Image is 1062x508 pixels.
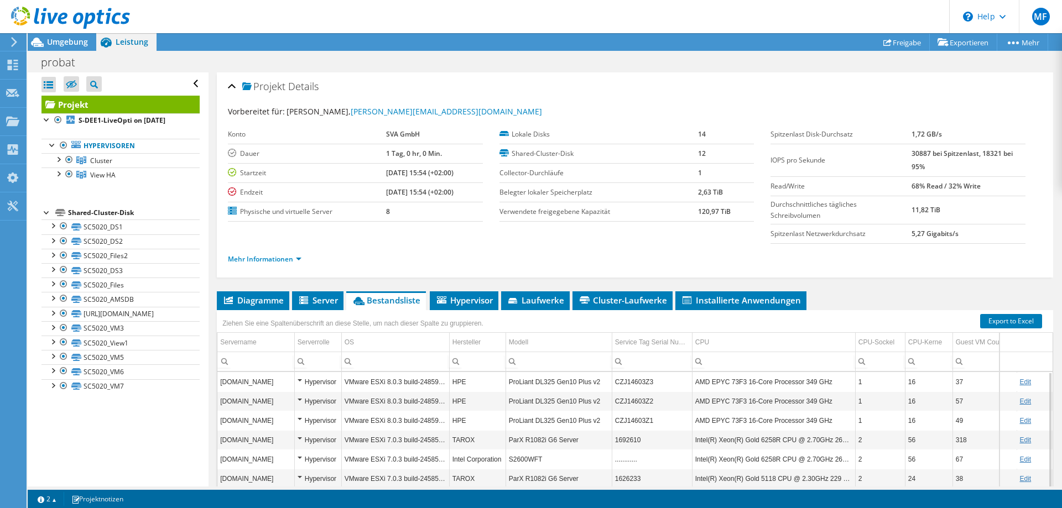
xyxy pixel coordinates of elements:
[452,336,481,349] div: Hersteller
[612,449,692,469] td: Column Service Tag Serial Number, Value ............
[217,333,294,352] td: Servername Column
[695,336,709,349] div: CPU
[506,430,612,449] td: Column Modell, Value ParX R1082i G6 Server
[509,336,528,349] div: Modell
[298,472,339,485] div: Hypervisor
[855,333,905,352] td: CPU-Sockel Column
[980,314,1042,328] a: Export to Excel
[858,336,894,349] div: CPU-Sockel
[294,469,341,488] td: Column Serverrolle, Value Hypervisor
[612,411,692,430] td: Column Service Tag Serial Number, Value CZJ14603Z1
[692,411,855,430] td: Column CPU, Value AMD EPYC 73F3 16-Core Processor 349 GHz
[612,469,692,488] td: Column Service Tag Serial Number, Value 1626233
[692,372,855,391] td: Column CPU, Value AMD EPYC 73F3 16-Core Processor 349 GHz
[298,336,330,349] div: Serverrolle
[298,395,339,408] div: Hypervisor
[912,149,1013,171] b: 30887 bei Spitzenlast, 18321 bei 95%
[771,228,912,239] label: Spitzenlast Netzwerkdurchsatz
[952,449,1017,469] td: Column Guest VM Count, Value 67
[449,469,506,488] td: Column Hersteller, Value TAROX
[952,352,1017,371] td: Column Guest VM Count, Filter cell
[228,254,301,264] a: Mehr Informationen
[341,352,449,371] td: Column OS, Filter cell
[506,411,612,430] td: Column Modell, Value ProLiant DL325 Gen10 Plus v2
[341,391,449,411] td: Column OS, Value VMware ESXi 8.0.3 build-24859861
[341,449,449,469] td: Column OS, Value VMware ESXi 7.0.3 build-24585291
[681,295,801,306] span: Installierte Anwendungen
[956,336,1005,349] div: Guest VM Count
[449,411,506,430] td: Column Hersteller, Value HPE
[449,352,506,371] td: Column Hersteller, Filter cell
[952,333,1017,352] td: Guest VM Count Column
[298,414,339,427] div: Hypervisor
[41,379,200,394] a: SC5020_VM7
[612,391,692,411] td: Column Service Tag Serial Number, Value CZJ14603Z2
[771,181,912,192] label: Read/Write
[352,295,420,306] span: Bestandsliste
[692,449,855,469] td: Column CPU, Value Intel(R) Xeon(R) Gold 6258R CPU @ 2.70GHz 269 GHz
[294,449,341,469] td: Column Serverrolle, Value Hypervisor
[220,336,256,349] div: Servername
[36,56,92,69] h1: probat
[294,352,341,371] td: Column Serverrolle, Filter cell
[217,430,294,449] td: Column Servername, Value view-esx02.probat.com
[298,295,338,306] span: Server
[287,106,542,117] span: [PERSON_NAME],
[41,321,200,336] a: SC5020_VM3
[912,129,942,139] b: 1,72 GB/s
[952,430,1017,449] td: Column Guest VM Count, Value 318
[1019,417,1031,425] a: Edit
[435,295,493,306] span: Hypervisor
[855,430,905,449] td: Column CPU-Sockel, Value 2
[217,411,294,430] td: Column Servername, Value s-dee1-esx1.probat.com
[41,96,200,113] a: Projekt
[41,307,200,321] a: [URL][DOMAIN_NAME]
[294,430,341,449] td: Column Serverrolle, Value Hypervisor
[692,352,855,371] td: Column CPU, Filter cell
[41,336,200,350] a: SC5020_View1
[612,430,692,449] td: Column Service Tag Serial Number, Value 1692610
[612,372,692,391] td: Column Service Tag Serial Number, Value CZJ14603Z3
[41,263,200,277] a: SC5020_DS3
[506,469,612,488] td: Column Modell, Value ParX R1082i G6 Server
[386,168,454,177] b: [DATE] 15:54 (+02:00)
[341,333,449,352] td: OS Column
[217,352,294,371] td: Column Servername, Filter cell
[692,430,855,449] td: Column CPU, Value Intel(R) Xeon(R) Gold 6258R CPU @ 2.70GHz 269 GHz
[449,391,506,411] td: Column Hersteller, Value HPE
[698,168,702,177] b: 1
[288,80,319,93] span: Details
[90,170,116,180] span: View HA
[1019,455,1031,463] a: Edit
[217,391,294,411] td: Column Servername, Value s-dee1-esx2.probat.com
[41,139,200,153] a: Hypervisoren
[698,149,706,158] b: 12
[449,449,506,469] td: Column Hersteller, Value Intel Corporation
[905,430,952,449] td: Column CPU-Kerne, Value 56
[855,449,905,469] td: Column CPU-Sockel, Value 2
[217,372,294,391] td: Column Servername, Value s-dee1-esx3.probat.com
[228,206,386,217] label: Physische und virtuelle Server
[298,453,339,466] div: Hypervisor
[41,249,200,263] a: SC5020_Files2
[449,333,506,352] td: Hersteller Column
[612,352,692,371] td: Column Service Tag Serial Number, Filter cell
[912,205,940,214] b: 11,82 TiB
[41,350,200,364] a: SC5020_VM5
[905,352,952,371] td: Column CPU-Kerne, Filter cell
[386,207,390,216] b: 8
[449,372,506,391] td: Column Hersteller, Value HPE
[692,469,855,488] td: Column CPU, Value Intel(R) Xeon(R) Gold 5118 CPU @ 2.30GHz 229 GHz
[506,449,612,469] td: Column Modell, Value S2600WFT
[997,34,1048,51] a: Mehr
[41,113,200,128] a: S-DEE1-LiveOpti on [DATE]
[41,234,200,249] a: SC5020_DS2
[1019,475,1031,483] a: Edit
[905,469,952,488] td: Column CPU-Kerne, Value 24
[1032,8,1050,25] span: MF
[41,277,200,292] a: SC5020_Files
[41,153,200,167] a: Cluster
[952,469,1017,488] td: Column Guest VM Count, Value 38
[220,316,486,331] div: Ziehen Sie eine Spaltenüberschrift an diese Stelle, um nach dieser Spalte zu gruppieren.
[217,449,294,469] td: Column Servername, Value view-esx01.probat.com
